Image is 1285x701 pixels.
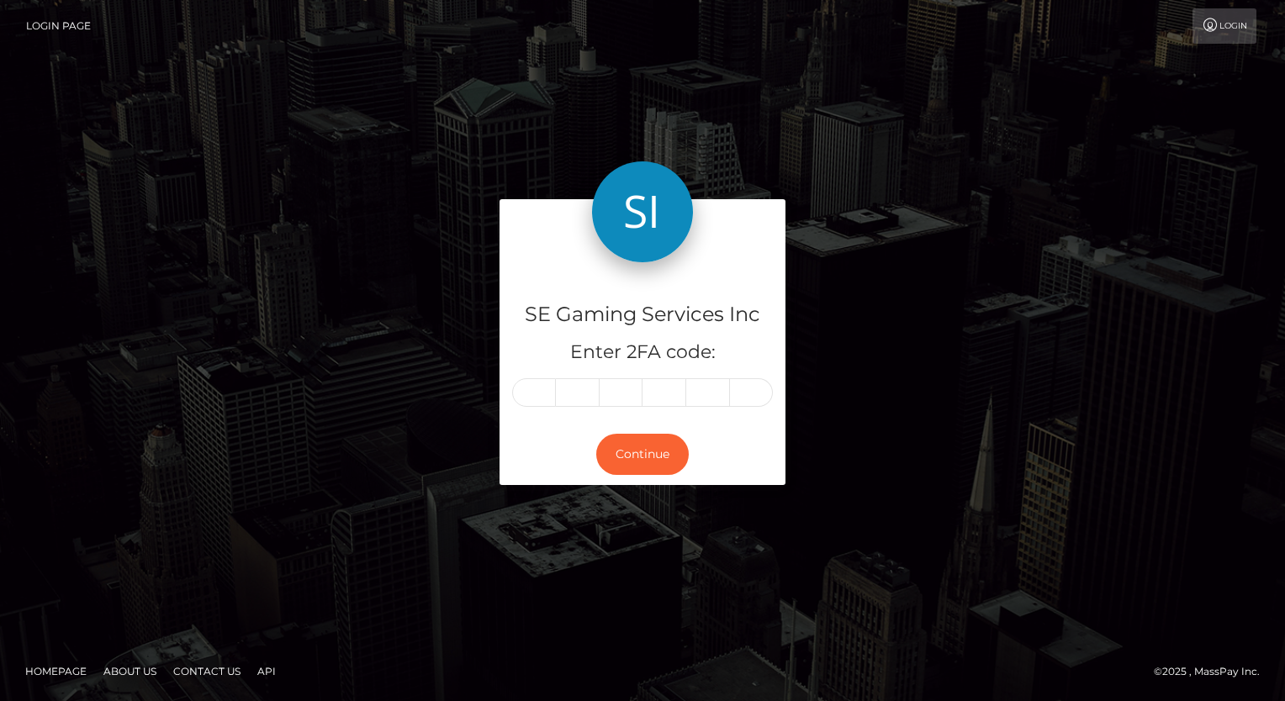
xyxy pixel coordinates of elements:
a: Homepage [19,658,93,684]
a: Login [1192,8,1256,44]
button: Continue [596,434,689,475]
h5: Enter 2FA code: [512,340,773,366]
a: About Us [97,658,163,684]
a: Contact Us [167,658,247,684]
a: Login Page [26,8,91,44]
a: API [251,658,283,684]
h4: SE Gaming Services Inc [512,300,773,329]
img: SE Gaming Services Inc [592,161,693,262]
div: © 2025 , MassPay Inc. [1154,662,1272,681]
